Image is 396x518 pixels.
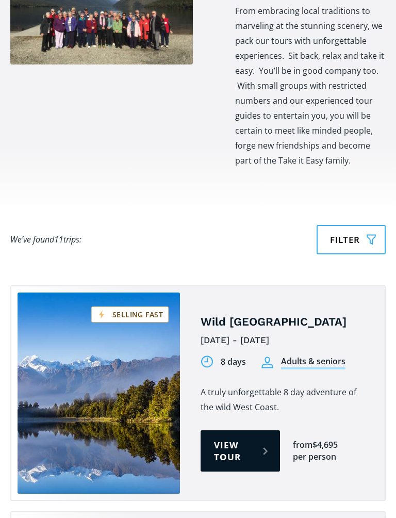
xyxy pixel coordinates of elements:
[201,333,369,349] div: [DATE] - [DATE]
[312,440,338,451] div: $4,695
[227,357,246,368] div: days
[293,440,312,451] div: from
[235,4,386,169] p: From embracing local traditions to marveling at the stunning scenery, we pack our tours with unfo...
[221,357,225,368] div: 8
[281,356,345,370] div: Adults & seniors
[54,234,63,246] span: 11
[10,233,81,248] div: We’ve found trips:
[201,385,369,415] p: A truly unforgettable 8 day adventure of the wild West Coast.
[201,431,280,472] a: View tour
[293,451,336,463] div: per person
[317,225,386,255] a: Filter
[201,315,369,330] h4: Wild [GEOGRAPHIC_DATA]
